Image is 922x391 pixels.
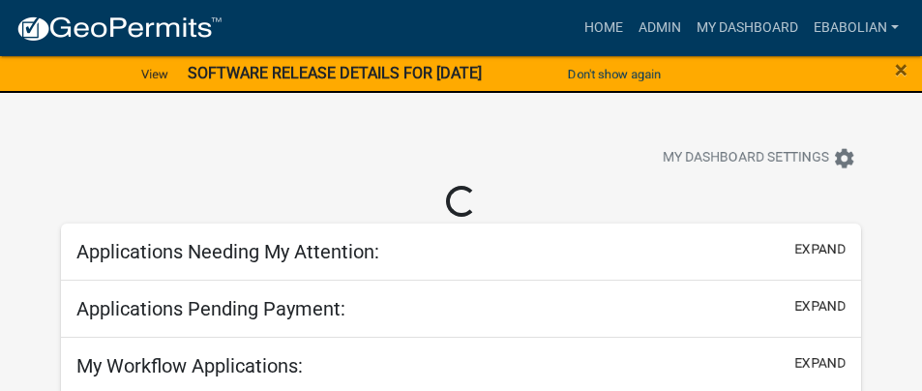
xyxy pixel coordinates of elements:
span: × [895,56,907,83]
button: expand [794,296,846,316]
span: My Dashboard Settings [663,147,829,170]
button: Close [895,58,907,81]
button: expand [794,239,846,259]
a: ebabolian [806,10,907,46]
a: Home [577,10,631,46]
button: My Dashboard Settingssettings [647,139,872,177]
a: View [134,58,176,90]
button: Don't show again [560,58,669,90]
button: expand [794,353,846,374]
i: settings [833,147,856,170]
a: My Dashboard [689,10,806,46]
h5: My Workflow Applications: [76,354,303,377]
strong: SOFTWARE RELEASE DETAILS FOR [DATE] [188,64,482,82]
h5: Applications Pending Payment: [76,297,345,320]
a: Admin [631,10,689,46]
h5: Applications Needing My Attention: [76,240,379,263]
